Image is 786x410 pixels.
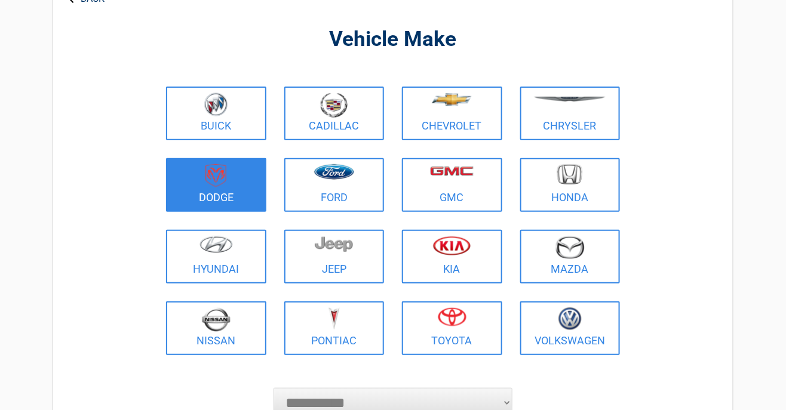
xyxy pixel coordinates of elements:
[402,87,502,140] a: Chevrolet
[284,158,385,212] a: Ford
[402,301,502,355] a: Toyota
[284,301,385,355] a: Pontiac
[432,93,472,106] img: chevrolet
[166,87,266,140] a: Buick
[433,236,471,255] img: kia
[520,301,621,355] a: Volkswagen
[557,164,582,185] img: honda
[166,158,266,212] a: Dodge
[438,307,466,326] img: toyota
[314,164,354,180] img: ford
[520,158,621,212] a: Honda
[555,236,585,259] img: mazda
[204,93,228,116] img: buick
[430,166,474,176] img: gmc
[166,230,266,283] a: Hyundai
[202,307,231,332] img: nissan
[166,301,266,355] a: Nissan
[533,97,606,102] img: chrysler
[320,93,348,118] img: cadillac
[205,164,226,187] img: dodge
[315,236,353,252] img: jeep
[163,26,623,54] h2: Vehicle Make
[520,230,621,283] a: Mazda
[558,307,582,331] img: volkswagen
[402,230,502,283] a: Kia
[520,87,621,140] a: Chrysler
[199,236,233,253] img: hyundai
[328,307,340,330] img: pontiac
[284,87,385,140] a: Cadillac
[402,158,502,212] a: GMC
[284,230,385,283] a: Jeep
